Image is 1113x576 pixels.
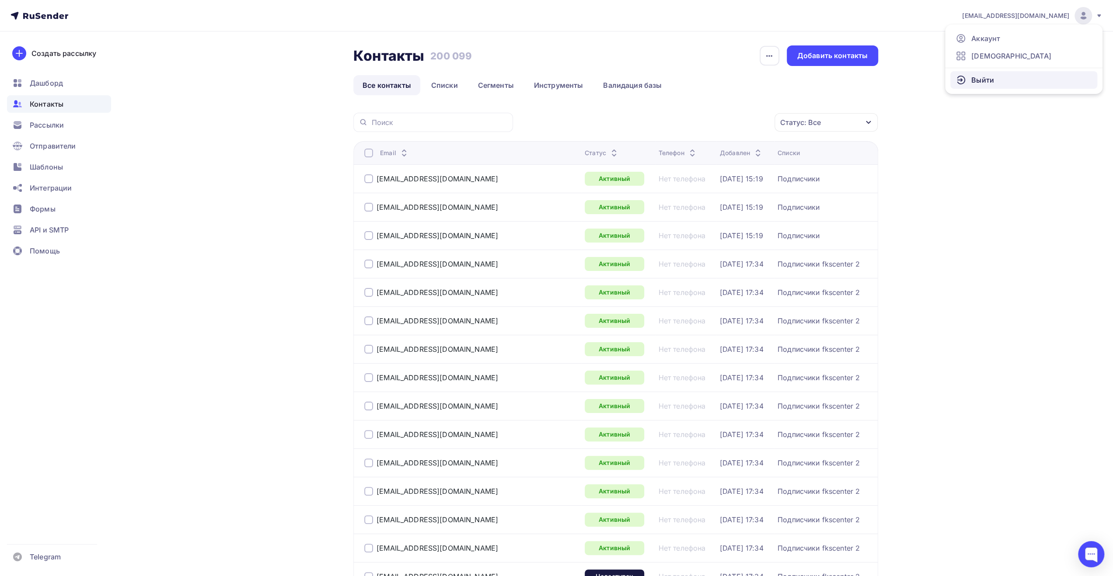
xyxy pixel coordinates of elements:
a: Нет телефона [659,316,706,325]
a: Активный [585,484,644,498]
div: Нет телефона [659,231,706,240]
a: [DATE] 17:34 [720,515,764,524]
a: [DATE] 17:34 [720,316,764,325]
a: Активный [585,200,644,214]
a: [EMAIL_ADDRESS][DOMAIN_NAME] [377,231,498,240]
a: Подписчики fkscenter 2 [778,260,860,268]
a: [DATE] 17:34 [720,458,764,467]
div: Статус: Все [780,117,821,128]
div: Подписчики fkscenter 2 [778,345,860,354]
span: Помощь [30,246,60,256]
a: Нет телефона [659,260,706,268]
a: [DATE] 17:34 [720,487,764,496]
a: Нет телефона [659,544,706,552]
a: Подписчики fkscenter 2 [778,430,860,439]
h3: 200 099 [430,50,472,62]
div: [EMAIL_ADDRESS][DOMAIN_NAME] [377,288,498,297]
div: Активный [585,229,644,243]
a: [DATE] 17:34 [720,430,764,439]
div: [DATE] 17:34 [720,373,764,382]
a: [DATE] 17:34 [720,544,764,552]
a: [DATE] 15:19 [720,231,763,240]
a: Активный [585,172,644,186]
a: Подписчики [778,231,820,240]
div: Нет телефона [659,203,706,212]
a: Подписчики fkscenter 2 [778,288,860,297]
div: Подписчики [778,174,820,183]
a: Рассылки [7,116,111,134]
div: Подписчики fkscenter 2 [778,402,860,410]
div: Статус [585,149,619,157]
a: Дашборд [7,74,111,92]
a: Подписчики fkscenter 2 [778,316,860,325]
a: Нет телефона [659,373,706,382]
a: [EMAIL_ADDRESS][DOMAIN_NAME] [377,430,498,439]
a: Активный [585,285,644,299]
a: Нет телефона [659,288,706,297]
span: Выйти [971,75,994,85]
a: Подписчики fkscenter 2 [778,487,860,496]
div: Email [380,149,409,157]
input: Поиск [371,118,508,127]
a: Активный [585,342,644,356]
a: [EMAIL_ADDRESS][DOMAIN_NAME] [377,544,498,552]
a: [DATE] 17:34 [720,345,764,354]
div: [EMAIL_ADDRESS][DOMAIN_NAME] [377,487,498,496]
div: [DATE] 17:34 [720,402,764,410]
a: Активный [585,314,644,328]
span: Шаблоны [30,162,63,172]
a: Активный [585,456,644,470]
span: Контакты [30,99,63,109]
a: Сегменты [469,75,523,95]
a: Формы [7,200,111,218]
div: [EMAIL_ADDRESS][DOMAIN_NAME] [377,174,498,183]
a: [EMAIL_ADDRESS][DOMAIN_NAME] [377,203,498,212]
a: [EMAIL_ADDRESS][DOMAIN_NAME] [377,316,498,325]
div: Добавлен [720,149,763,157]
a: Подписчики fkscenter 2 [778,515,860,524]
div: [EMAIL_ADDRESS][DOMAIN_NAME] [377,345,498,354]
a: [EMAIL_ADDRESS][DOMAIN_NAME] [377,515,498,524]
div: Нет телефона [659,345,706,354]
a: Подписчики fkscenter 2 [778,373,860,382]
span: [EMAIL_ADDRESS][DOMAIN_NAME] [962,11,1069,20]
div: Нет телефона [659,402,706,410]
a: [DATE] 15:19 [720,174,763,183]
div: Телефон [659,149,698,157]
a: Списки [422,75,467,95]
h2: Контакты [353,47,424,65]
a: [DATE] 17:34 [720,260,764,268]
div: Создать рассылку [31,48,96,59]
a: Подписчики fkscenter 2 [778,544,860,552]
span: Аккаунт [971,33,1000,44]
a: Нет телефона [659,458,706,467]
a: Инструменты [525,75,593,95]
a: [DATE] 17:34 [720,288,764,297]
a: [EMAIL_ADDRESS][DOMAIN_NAME] [377,373,498,382]
div: Активный [585,541,644,555]
div: Активный [585,399,644,413]
a: [DATE] 15:19 [720,203,763,212]
div: Активный [585,371,644,385]
a: Шаблоны [7,158,111,176]
a: [EMAIL_ADDRESS][DOMAIN_NAME] [377,260,498,268]
a: Нет телефона [659,487,706,496]
a: Нет телефона [659,174,706,183]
